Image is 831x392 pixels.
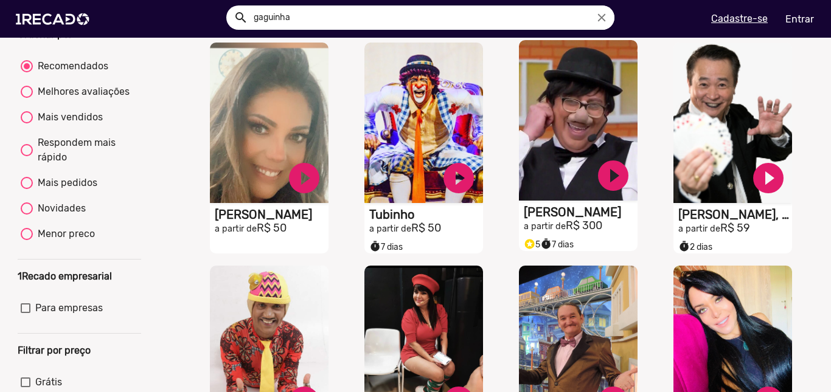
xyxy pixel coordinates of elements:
[540,235,552,250] i: timer
[35,375,62,390] span: Grátis
[369,242,403,252] span: 7 dias
[678,207,792,222] h1: [PERSON_NAME], O Ilusionista
[524,219,638,233] h2: R$ 300
[33,110,103,125] div: Mais vendidos
[234,10,248,25] mat-icon: Example home icon
[33,227,95,241] div: Menor preco
[369,222,483,235] h2: R$ 50
[18,345,91,356] b: Filtrar por preço
[678,242,712,252] span: 2 dias
[369,224,411,234] small: a partir de
[540,239,574,250] span: 7 dias
[711,13,768,24] u: Cadastre-se
[750,160,787,196] a: play_circle_filled
[369,238,381,252] i: timer
[673,43,792,203] video: S1RECADO vídeos dedicados para fãs e empresas
[524,238,535,250] small: stars
[369,207,483,222] h1: Tubinho
[678,222,792,235] h2: R$ 59
[678,224,720,234] small: a partir de
[229,6,251,27] button: Example home icon
[215,222,329,235] h2: R$ 50
[33,84,130,99] div: Melhores avaliações
[678,238,690,252] i: timer
[369,241,381,252] small: timer
[245,5,614,30] input: Pesquisar...
[215,207,329,222] h1: [PERSON_NAME]
[35,301,103,315] span: Para empresas
[33,201,86,216] div: Novidades
[595,157,631,194] a: play_circle_filled
[440,160,477,196] a: play_circle_filled
[524,205,638,219] h1: [PERSON_NAME]
[33,136,138,165] div: Respondem mais rápido
[33,176,97,190] div: Mais pedidos
[364,43,483,203] video: S1RECADO vídeos dedicados para fãs e empresas
[519,40,638,201] video: S1RECADO vídeos dedicados para fãs e empresas
[524,221,566,232] small: a partir de
[678,241,690,252] small: timer
[286,160,322,196] a: play_circle_filled
[595,11,608,24] i: close
[777,9,822,30] a: Entrar
[524,235,535,250] i: Selo super talento
[18,270,112,282] b: 1Recado empresarial
[540,238,552,250] small: timer
[33,59,108,74] div: Recomendados
[215,224,257,234] small: a partir de
[524,239,540,250] span: 5
[210,43,329,203] video: S1RECADO vídeos dedicados para fãs e empresas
